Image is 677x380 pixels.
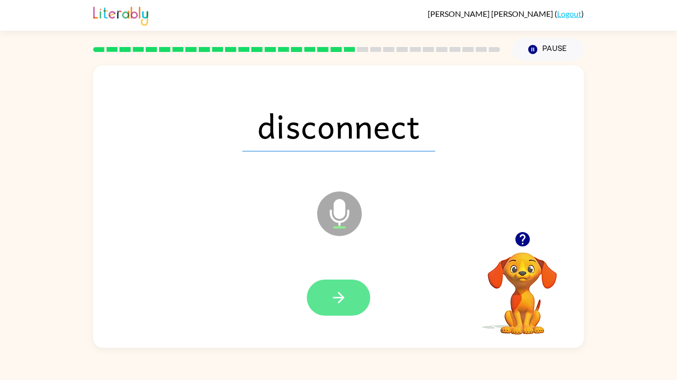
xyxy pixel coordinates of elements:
button: Pause [512,38,584,61]
div: ( ) [428,9,584,18]
span: [PERSON_NAME] [PERSON_NAME] [428,9,555,18]
a: Logout [557,9,581,18]
span: disconnect [242,100,435,151]
video: Your browser must support playing .mp4 files to use Literably. Please try using another browser. [473,237,572,336]
img: Literably [93,4,148,26]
